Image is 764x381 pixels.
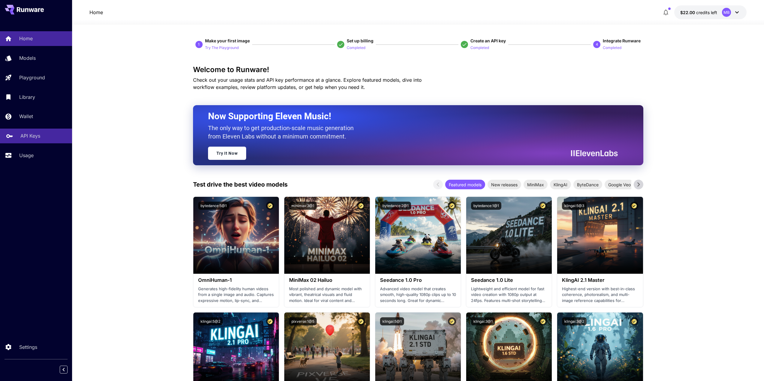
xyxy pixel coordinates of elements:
p: API Keys [20,132,40,139]
p: Playground [19,74,45,81]
span: Integrate Runware [603,38,641,43]
span: MiniMax [524,181,548,188]
span: Google Veo [605,181,634,188]
img: alt [466,197,552,274]
button: Certified Model – Vetted for best performance and includes a commercial license. [266,317,274,325]
span: Featured models [445,181,485,188]
button: Certified Model – Vetted for best performance and includes a commercial license. [630,317,638,325]
span: $22.00 [680,10,696,15]
button: klingai:5@2 [198,317,223,325]
p: Lightweight and efficient model for fast video creation with 1080p output at 24fps. Features mult... [471,286,547,304]
button: minimax:3@1 [289,202,317,210]
button: Collapse sidebar [60,366,68,373]
span: Make your first image [205,38,250,43]
div: MiniMax [524,180,548,189]
a: Home [89,9,103,16]
p: Try The Playground [205,45,239,51]
button: Certified Model – Vetted for best performance and includes a commercial license. [357,202,365,210]
button: Certified Model – Vetted for best performance and includes a commercial license. [357,317,365,325]
img: alt [375,197,461,274]
button: klingai:3@1 [471,317,495,325]
button: pixverse:1@5 [289,317,317,325]
div: MB [722,8,731,17]
p: Models [19,54,36,62]
button: bytedance:5@1 [198,202,229,210]
span: ByteDance [573,181,602,188]
button: klingai:5@1 [380,317,404,325]
button: Certified Model – Vetted for best performance and includes a commercial license. [539,202,547,210]
p: Usage [19,152,34,159]
button: bytedance:1@1 [471,202,501,210]
nav: breadcrumb [89,9,103,16]
button: Certified Model – Vetted for best performance and includes a commercial license. [539,317,547,325]
div: Google Veo [605,180,634,189]
p: Advanced video model that creates smooth, high-quality 1080p clips up to 10 seconds long. Great f... [380,286,456,304]
button: Certified Model – Vetted for best performance and includes a commercial license. [630,202,638,210]
div: KlingAI [550,180,571,189]
h2: Now Supporting Eleven Music! [208,111,613,122]
button: bytedance:2@1 [380,202,411,210]
p: Completed [347,45,365,51]
div: New releases [488,180,521,189]
button: Certified Model – Vetted for best performance and includes a commercial license. [448,317,456,325]
button: Certified Model – Vetted for best performance and includes a commercial license. [448,202,456,210]
p: Completed [470,45,489,51]
span: New releases [488,181,521,188]
div: ByteDance [573,180,602,189]
p: 1 [198,42,200,47]
p: 4 [596,42,598,47]
img: alt [193,197,279,274]
p: Highest-end version with best-in-class coherence, photorealism, and multi-image reference capabil... [562,286,638,304]
img: alt [557,197,643,274]
span: KlingAI [550,181,571,188]
p: Home [19,35,33,42]
p: Test drive the best video models [193,180,288,189]
button: Try The Playground [205,44,239,51]
span: Create an API key [470,38,506,43]
div: $22.00 [680,9,717,16]
span: Check out your usage stats and API key performance at a glance. Explore featured models, dive int... [193,77,422,90]
span: Set up billing [347,38,373,43]
img: alt [284,197,370,274]
button: Completed [347,44,365,51]
button: klingai:3@2 [562,317,587,325]
h3: Welcome to Runware! [193,66,643,74]
h3: Seedance 1.0 Pro [380,277,456,283]
button: Certified Model – Vetted for best performance and includes a commercial license. [266,202,274,210]
button: klingai:5@3 [562,202,587,210]
p: Generates high-fidelity human videos from a single image and audio. Captures expressive motion, l... [198,286,274,304]
p: Library [19,93,35,101]
p: The only way to get production-scale music generation from Eleven Labs without a minimum commitment. [208,124,358,141]
button: Completed [603,44,621,51]
span: credits left [696,10,717,15]
p: Wallet [19,113,33,120]
h3: KlingAI 2.1 Master [562,277,638,283]
p: Settings [19,343,37,351]
p: Completed [603,45,621,51]
button: $22.00MB [674,5,747,19]
h3: Seedance 1.0 Lite [471,277,547,283]
div: Collapse sidebar [64,364,72,375]
button: Completed [470,44,489,51]
h3: OmniHuman‑1 [198,277,274,283]
div: Featured models [445,180,485,189]
p: Most polished and dynamic model with vibrant, theatrical visuals and fluid motion. Ideal for vira... [289,286,365,304]
h3: MiniMax 02 Hailuo [289,277,365,283]
a: Try It Now [208,147,246,160]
